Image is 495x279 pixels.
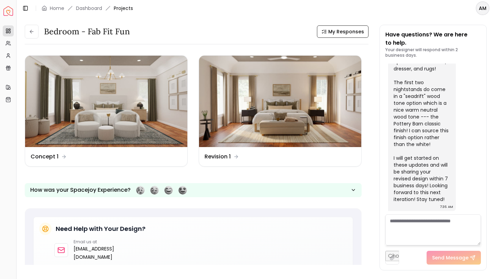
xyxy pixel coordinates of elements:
h3: Bedroom - Fab Fit Fun [44,26,130,37]
img: Concept 1 [25,56,187,147]
a: Home [50,5,64,12]
a: Concept 1Concept 1 [25,55,188,167]
img: Revision 1 [199,56,361,147]
dd: Revision 1 [205,153,231,161]
button: AM [476,1,489,15]
a: Revision 1Revision 1 [199,55,362,167]
dd: Concept 1 [31,153,58,161]
button: My Responses [317,25,368,38]
p: How was your Spacejoy Experience? [30,186,131,194]
p: Your designer will respond within 2 business days. [385,47,481,58]
p: Email us at [74,239,119,245]
span: My Responses [328,28,364,35]
p: Our design experts are here to help with any questions about your project. [54,264,347,271]
button: How was your Spacejoy Experience?Feeling terribleFeeling badFeeling goodFeeling awesome [25,183,362,197]
span: AM [476,2,489,14]
a: Spacejoy [3,6,13,16]
span: Projects [114,5,133,12]
h5: Need Help with Your Design? [56,224,145,234]
a: [EMAIL_ADDRESS][DOMAIN_NAME] [74,245,119,261]
div: 7:36 AM [440,203,453,210]
a: Dashboard [76,5,102,12]
p: Have questions? We are here to help. [385,31,481,47]
img: Spacejoy Logo [3,6,13,16]
nav: breadcrumb [42,5,133,12]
